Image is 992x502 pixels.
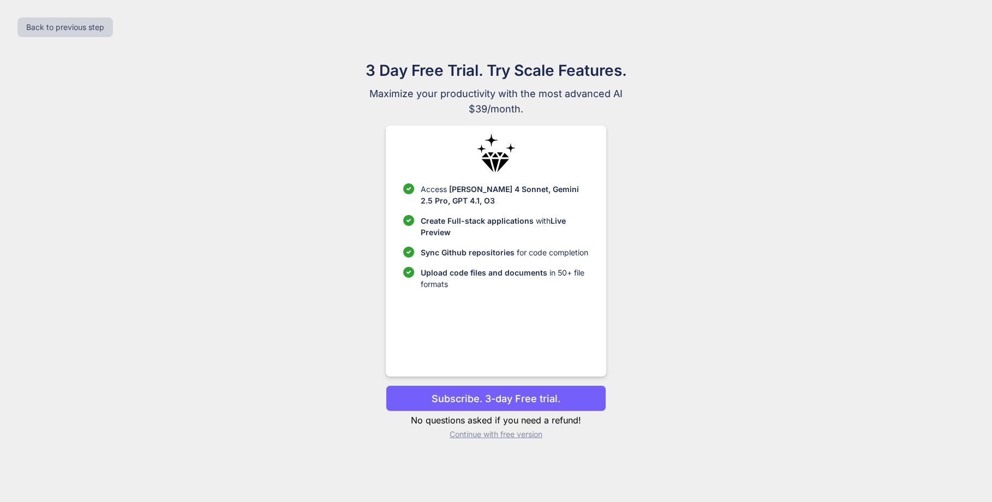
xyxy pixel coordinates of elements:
img: checklist [403,183,414,194]
img: checklist [403,247,414,258]
p: for code completion [421,247,588,258]
span: $39/month. [313,101,679,117]
p: Continue with free version [386,429,606,440]
button: Subscribe. 3-day Free trial. [386,385,606,411]
p: in 50+ file formats [421,267,588,290]
p: Subscribe. 3-day Free trial. [432,391,560,406]
span: Upload code files and documents [421,268,547,277]
button: Back to previous step [17,17,113,37]
span: Maximize your productivity with the most advanced AI [313,86,679,101]
p: with [421,215,588,238]
p: Access [421,183,588,206]
img: checklist [403,215,414,226]
h1: 3 Day Free Trial. Try Scale Features. [313,59,679,82]
span: Create Full-stack applications [421,216,536,225]
img: checklist [403,267,414,278]
span: Sync Github repositories [421,248,515,257]
p: No questions asked if you need a refund! [386,414,606,427]
span: [PERSON_NAME] 4 Sonnet, Gemini 2.5 Pro, GPT 4.1, O3 [421,184,579,205]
